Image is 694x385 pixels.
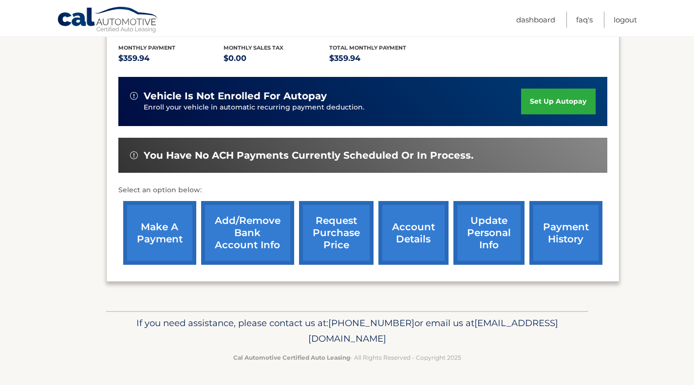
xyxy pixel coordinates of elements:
[144,90,327,102] span: vehicle is not enrolled for autopay
[329,52,435,65] p: $359.94
[614,12,637,28] a: Logout
[529,201,602,265] a: payment history
[118,44,175,51] span: Monthly Payment
[113,315,582,347] p: If you need assistance, please contact us at: or email us at
[378,201,449,265] a: account details
[130,92,138,100] img: alert-white.svg
[57,6,159,35] a: Cal Automotive
[113,352,582,363] p: - All Rights Reserved - Copyright 2025
[328,317,414,329] span: [PHONE_NUMBER]
[201,201,294,265] a: Add/Remove bank account info
[299,201,374,265] a: request purchase price
[144,102,522,113] p: Enroll your vehicle in automatic recurring payment deduction.
[516,12,555,28] a: Dashboard
[144,149,473,162] span: You have no ACH payments currently scheduled or in process.
[308,317,558,344] span: [EMAIL_ADDRESS][DOMAIN_NAME]
[118,52,224,65] p: $359.94
[130,151,138,159] img: alert-white.svg
[224,44,283,51] span: Monthly sales Tax
[521,89,595,114] a: set up autopay
[224,52,329,65] p: $0.00
[576,12,593,28] a: FAQ's
[453,201,525,265] a: update personal info
[123,201,196,265] a: make a payment
[329,44,406,51] span: Total Monthly Payment
[233,354,350,361] strong: Cal Automotive Certified Auto Leasing
[118,184,607,196] p: Select an option below:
